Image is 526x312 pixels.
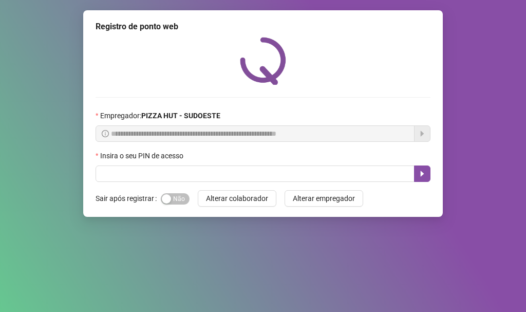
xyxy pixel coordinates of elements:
[96,190,161,207] label: Sair após registrar
[198,190,276,207] button: Alterar colaborador
[240,37,286,85] img: QRPoint
[100,110,220,121] span: Empregador :
[418,170,426,178] span: caret-right
[96,21,430,33] div: Registro de ponto web
[206,193,268,204] span: Alterar colaborador
[141,112,220,120] strong: PIZZA HUT - SUDOESTE
[96,150,190,161] label: Insira o seu PIN de acesso
[285,190,363,207] button: Alterar empregador
[293,193,355,204] span: Alterar empregador
[102,130,109,137] span: info-circle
